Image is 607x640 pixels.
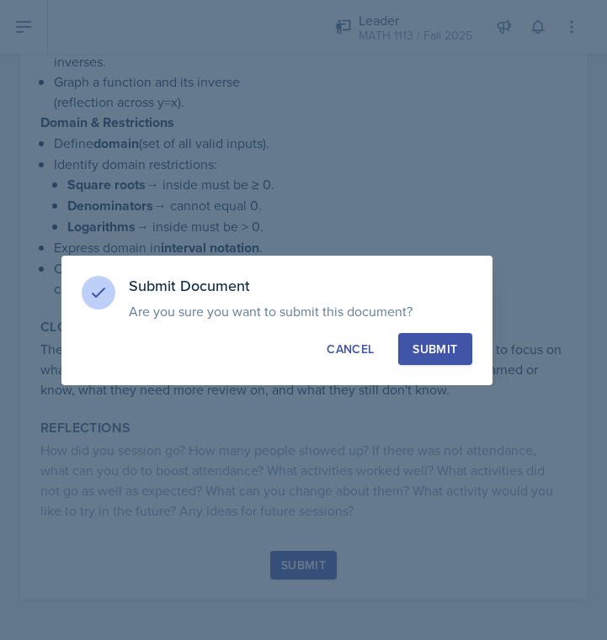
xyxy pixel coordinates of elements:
[312,333,388,365] button: Cancel
[327,341,374,357] div: Cancel
[129,303,472,320] p: Are you sure you want to submit this document?
[413,341,457,357] div: Submit
[129,276,472,296] h3: Submit Document
[398,333,471,365] button: Submit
